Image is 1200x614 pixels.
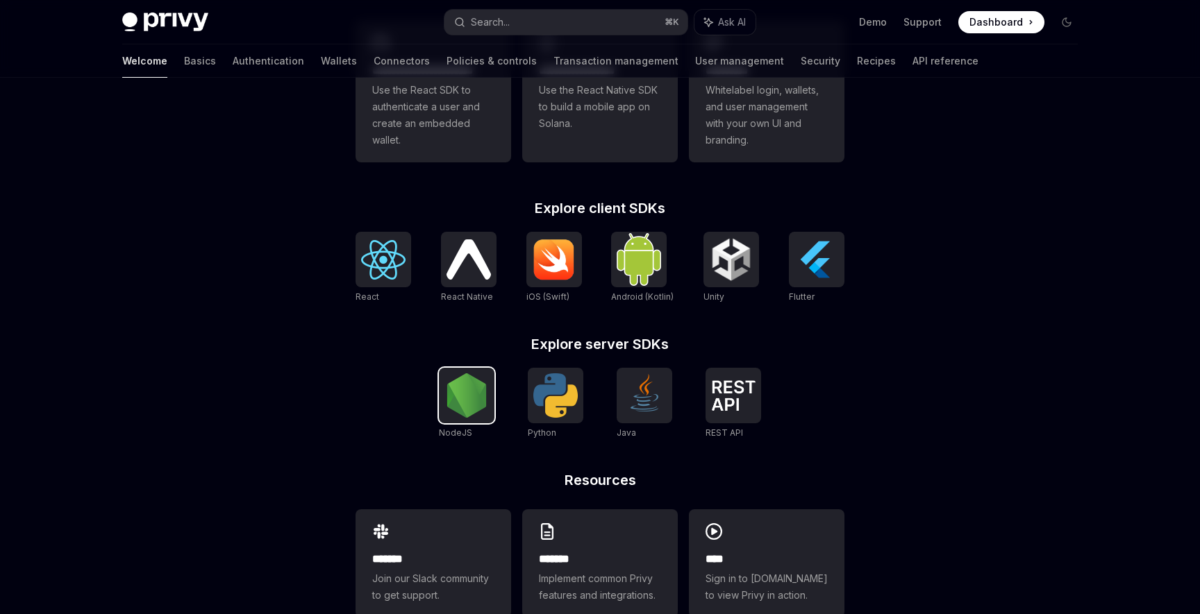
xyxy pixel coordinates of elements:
[184,44,216,78] a: Basics
[526,232,582,304] a: iOS (Swift)iOS (Swift)
[539,570,661,604] span: Implement common Privy features and integrations.
[706,368,761,440] a: REST APIREST API
[857,44,896,78] a: Recipes
[912,44,978,78] a: API reference
[611,291,674,302] span: Android (Kotlin)
[958,11,1044,33] a: Dashboard
[439,368,494,440] a: NodeJSNodeJS
[539,82,661,132] span: Use the React Native SDK to build a mobile app on Solana.
[1056,11,1078,33] button: Toggle dark mode
[441,291,493,302] span: React Native
[794,237,839,282] img: Flutter
[372,82,494,148] span: Use the React SDK to authenticate a user and create an embedded wallet.
[444,373,489,418] img: NodeJS
[374,44,430,78] a: Connectors
[533,373,578,418] img: Python
[694,10,756,35] button: Ask AI
[356,337,844,351] h2: Explore server SDKs
[528,427,556,438] span: Python
[969,15,1023,29] span: Dashboard
[859,15,887,29] a: Demo
[122,44,167,78] a: Welcome
[528,368,583,440] a: PythonPython
[703,291,724,302] span: Unity
[711,380,756,411] img: REST API
[447,239,491,279] img: React Native
[789,232,844,304] a: FlutterFlutter
[553,44,678,78] a: Transaction management
[356,473,844,487] h2: Resources
[356,201,844,215] h2: Explore client SDKs
[617,233,661,285] img: Android (Kotlin)
[372,570,494,604] span: Join our Slack community to get support.
[903,15,942,29] a: Support
[441,232,497,304] a: React NativeReact Native
[718,15,746,29] span: Ask AI
[617,368,672,440] a: JavaJava
[706,570,828,604] span: Sign in to [DOMAIN_NAME] to view Privy in action.
[532,239,576,280] img: iOS (Swift)
[439,427,472,438] span: NodeJS
[361,240,406,280] img: React
[706,82,828,148] span: Whitelabel login, wallets, and user management with your own UI and branding.
[447,44,537,78] a: Policies & controls
[233,44,304,78] a: Authentication
[695,44,784,78] a: User management
[665,17,679,28] span: ⌘ K
[321,44,357,78] a: Wallets
[526,291,569,302] span: iOS (Swift)
[444,10,687,35] button: Search...⌘K
[356,291,379,302] span: React
[611,232,674,304] a: Android (Kotlin)Android (Kotlin)
[617,427,636,438] span: Java
[122,12,208,32] img: dark logo
[801,44,840,78] a: Security
[703,232,759,304] a: UnityUnity
[706,427,743,438] span: REST API
[522,21,678,162] a: **** **** **** ***Use the React Native SDK to build a mobile app on Solana.
[356,232,411,304] a: ReactReact
[789,291,815,302] span: Flutter
[709,237,753,282] img: Unity
[689,21,844,162] a: **** *****Whitelabel login, wallets, and user management with your own UI and branding.
[622,373,667,418] img: Java
[471,14,510,31] div: Search...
